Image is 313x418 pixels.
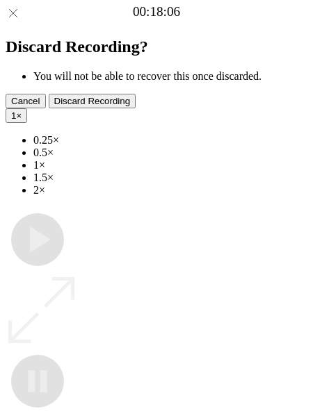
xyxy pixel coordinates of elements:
[6,37,307,56] h2: Discard Recording?
[11,110,16,121] span: 1
[33,70,307,83] li: You will not be able to recover this once discarded.
[33,159,307,172] li: 1×
[33,184,307,197] li: 2×
[33,172,307,184] li: 1.5×
[133,4,180,19] a: 00:18:06
[49,94,136,108] button: Discard Recording
[6,108,27,123] button: 1×
[33,147,307,159] li: 0.5×
[33,134,307,147] li: 0.25×
[6,94,46,108] button: Cancel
